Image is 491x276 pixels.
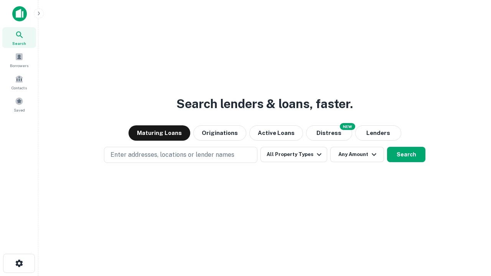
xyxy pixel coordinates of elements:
[453,215,491,251] iframe: Chat Widget
[12,40,26,46] span: Search
[2,27,36,48] a: Search
[260,147,327,162] button: All Property Types
[340,123,355,130] div: NEW
[110,150,234,159] p: Enter addresses, locations or lender names
[249,125,303,141] button: Active Loans
[387,147,425,162] button: Search
[355,125,401,141] button: Lenders
[12,6,27,21] img: capitalize-icon.png
[129,125,190,141] button: Maturing Loans
[2,49,36,70] a: Borrowers
[12,85,27,91] span: Contacts
[306,125,352,141] button: Search distressed loans with lien and other non-mortgage details.
[176,95,353,113] h3: Search lenders & loans, faster.
[330,147,384,162] button: Any Amount
[2,72,36,92] a: Contacts
[10,62,28,69] span: Borrowers
[2,94,36,115] a: Saved
[193,125,246,141] button: Originations
[104,147,257,163] button: Enter addresses, locations or lender names
[14,107,25,113] span: Saved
